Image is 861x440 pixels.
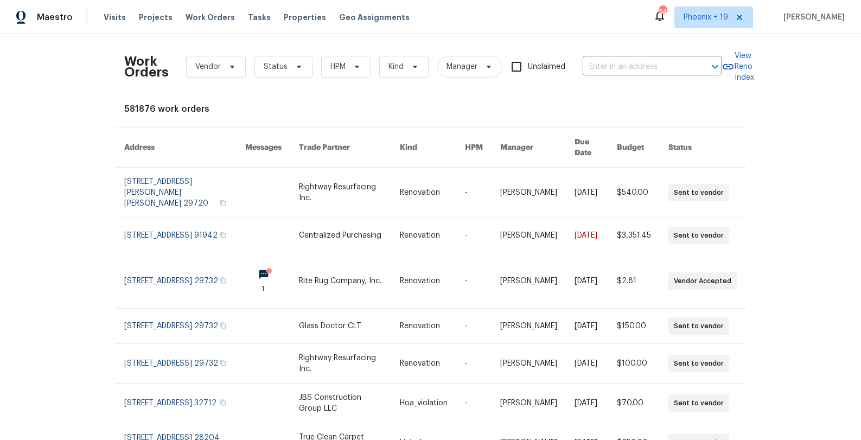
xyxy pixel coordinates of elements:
td: - [456,253,492,309]
th: Trade Partner [290,128,391,168]
td: JBS Construction Group LLC [290,384,391,423]
td: Rightway Resurfacing Inc. [290,168,391,218]
td: [PERSON_NAME] [492,253,566,309]
button: Copy Address [218,230,228,240]
span: Properties [284,12,326,23]
th: Manager [492,128,566,168]
span: Maestro [37,12,73,23]
td: - [456,384,492,423]
th: Address [116,128,237,168]
div: 581876 work orders [124,104,737,114]
td: [PERSON_NAME] [492,218,566,253]
span: Projects [139,12,173,23]
td: - [456,218,492,253]
span: Visits [104,12,126,23]
h2: Work Orders [124,56,169,78]
span: HPM [330,61,346,72]
button: Copy Address [218,321,228,330]
span: Kind [388,61,404,72]
td: [PERSON_NAME] [492,309,566,344]
input: Enter in an address [583,59,691,75]
th: Kind [391,128,456,168]
td: Glass Doctor CLT [290,309,391,344]
td: Centralized Purchasing [290,218,391,253]
td: - [456,344,492,384]
button: Copy Address [218,398,228,407]
td: [PERSON_NAME] [492,344,566,384]
button: Open [707,59,723,74]
td: Renovation [391,309,456,344]
span: Status [264,61,288,72]
span: Manager [447,61,477,72]
td: [PERSON_NAME] [492,168,566,218]
button: Copy Address [218,276,228,285]
span: [PERSON_NAME] [779,12,845,23]
th: Due Date [566,128,609,168]
span: Unclaimed [528,61,565,73]
td: Renovation [391,253,456,309]
th: Budget [608,128,660,168]
div: 347 [659,7,666,17]
span: Work Orders [186,12,235,23]
th: HPM [456,128,492,168]
td: Renovation [391,168,456,218]
td: [PERSON_NAME] [492,384,566,423]
span: Phoenix + 19 [684,12,728,23]
td: Renovation [391,344,456,384]
a: View Reno Index [722,50,754,83]
td: Rite Rug Company, Inc. [290,253,391,309]
td: Hoa_violation [391,384,456,423]
td: - [456,168,492,218]
td: Renovation [391,218,456,253]
td: - [456,309,492,344]
th: Status [660,128,745,168]
span: Geo Assignments [339,12,410,23]
th: Messages [237,128,290,168]
span: Vendor [195,61,221,72]
button: Copy Address [218,358,228,368]
span: Tasks [248,14,271,21]
td: Rightway Resurfacing Inc. [290,344,391,384]
button: Copy Address [218,198,228,208]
